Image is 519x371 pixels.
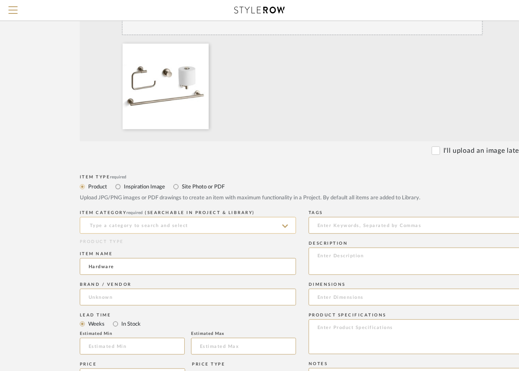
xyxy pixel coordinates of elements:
[80,210,296,215] div: ITEM CATEGORY
[87,319,105,329] label: Weeks
[191,338,296,355] input: Estimated Max
[145,211,255,215] span: (Searchable in Project & Library)
[191,331,296,336] div: Estimated Max
[80,282,296,287] div: Brand / Vendor
[181,182,225,191] label: Site Photo or PDF
[127,211,143,215] span: required
[192,362,246,367] div: Price Type
[80,338,185,355] input: Estimated Min
[80,239,296,245] div: PRODUCT TYPE
[121,319,141,329] label: In Stock
[80,217,296,234] input: Type a category to search and select
[80,362,185,367] div: Price
[123,182,165,191] label: Inspiration Image
[87,182,107,191] label: Product
[80,319,296,329] mat-radio-group: Select item type
[80,289,296,306] input: Unknown
[80,331,185,336] div: Estimated Min
[80,258,296,275] input: Enter Name
[80,313,296,318] div: Lead Time
[110,175,127,179] span: required
[80,251,296,256] div: Item name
